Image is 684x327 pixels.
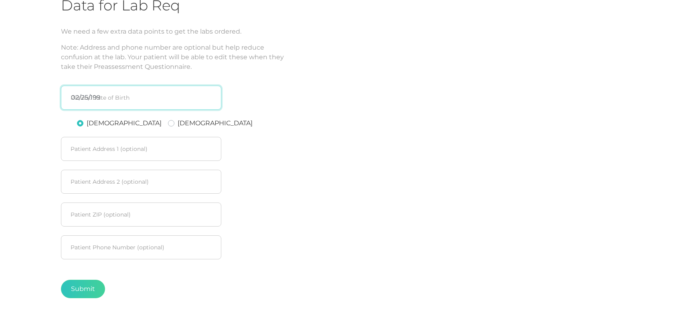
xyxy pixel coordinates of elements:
[87,118,162,128] label: [DEMOGRAPHIC_DATA]
[61,170,221,194] input: Patient Address 2 (optional)
[178,118,253,128] label: [DEMOGRAPHIC_DATA]
[61,137,221,161] input: Patient Address 1 (optional)
[61,43,623,72] div: Note: Address and phone number are optional but help reduce confusion at the lab. Your patient wi...
[61,235,221,259] input: Patient Phone Number (optional)
[61,280,105,298] button: Submit
[61,27,623,36] div: We need a few extra data points to get the labs ordered.
[61,86,221,110] input: Select date
[61,203,221,227] input: Patient ZIP (optional)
